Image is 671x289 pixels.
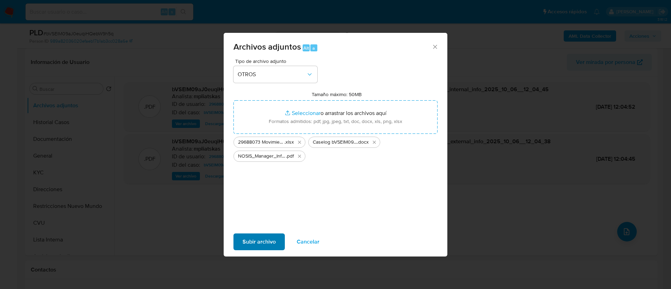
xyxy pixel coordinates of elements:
span: Archivos adjuntos [233,41,301,53]
span: Alt [303,45,309,51]
button: Eliminar NOSIS_Manager_InformeIndividual_20114243176_654930_20251006120245.pdf [295,152,304,160]
button: OTROS [233,66,317,83]
ul: Archivos seleccionados [233,134,438,162]
button: Eliminar Caselog bVSElM09aJ0euqiHQebW9h5q_2025_09_17_10_18_15.docx [370,138,378,146]
span: 29688073 Movimientos [238,139,284,146]
button: Cancelar [288,233,329,250]
button: Subir archivo [233,233,285,250]
span: Subir archivo [243,234,276,250]
span: OTROS [238,71,306,78]
span: .pdf [286,153,294,160]
span: Tipo de archivo adjunto [235,59,319,64]
button: Cerrar [432,43,438,50]
label: Tamaño máximo: 50MB [312,91,362,97]
span: Cancelar [297,234,319,250]
span: .xlsx [284,139,294,146]
button: Eliminar 29688073 Movimientos.xlsx [295,138,304,146]
span: Caselog bVSElM09aJ0euqiHQebW9h5q_2025_09_17_10_18_15 [313,139,357,146]
span: .docx [357,139,369,146]
span: a [312,45,315,51]
span: NOSIS_Manager_InformeIndividual_20114243176_654930_20251006120245 [238,153,286,160]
